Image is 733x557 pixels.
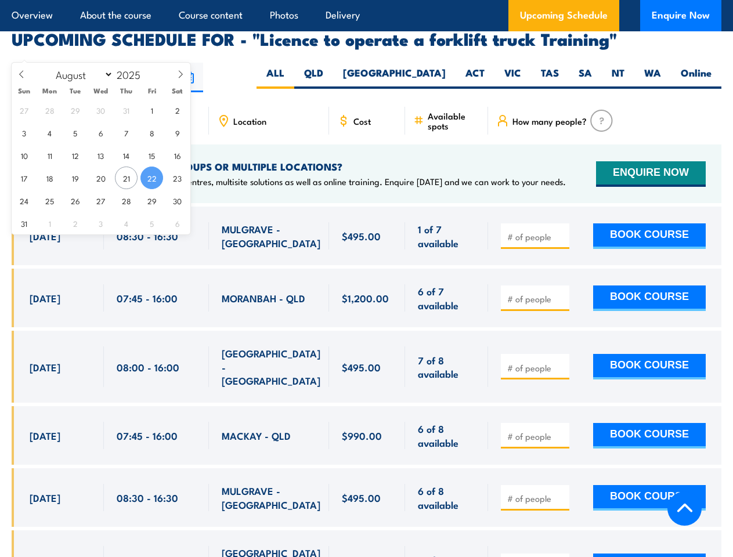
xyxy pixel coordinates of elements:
span: Sat [165,87,190,95]
span: August 11, 2025 [38,144,61,167]
select: Month [50,67,114,82]
span: September 5, 2025 [140,212,163,234]
span: 08:30 - 16:30 [117,229,178,243]
span: August 3, 2025 [13,121,35,144]
span: $990.00 [342,429,382,442]
span: August 22, 2025 [140,167,163,189]
span: Available spots [428,111,480,131]
span: 1 of 7 available [418,222,475,249]
span: August 5, 2025 [64,121,86,144]
span: 08:00 - 16:00 [117,360,179,374]
span: $495.00 [342,229,381,243]
h2: UPCOMING SCHEDULE FOR - "Licence to operate a forklift truck Training" [12,31,721,46]
span: Mon [37,87,63,95]
span: August 27, 2025 [89,189,112,212]
span: August 23, 2025 [166,167,189,189]
label: Online [671,66,721,89]
span: 6 of 8 available [418,484,475,511]
span: July 27, 2025 [13,99,35,121]
span: August 26, 2025 [64,189,86,212]
span: $1,200.00 [342,291,389,305]
span: August 17, 2025 [13,167,35,189]
span: Thu [114,87,139,95]
input: # of people [507,362,565,374]
span: $495.00 [342,491,381,504]
span: MULGRAVE - [GEOGRAPHIC_DATA] [222,484,320,511]
span: September 6, 2025 [166,212,189,234]
span: September 2, 2025 [64,212,86,234]
span: [DATE] [30,229,60,243]
label: [GEOGRAPHIC_DATA] [333,66,456,89]
span: Wed [88,87,114,95]
p: We offer onsite training, training at our centres, multisite solutions as well as online training... [30,176,566,187]
label: VIC [494,66,531,89]
span: August 31, 2025 [13,212,35,234]
input: # of people [507,493,565,504]
span: August 29, 2025 [140,189,163,212]
span: 07:45 - 16:00 [117,291,178,305]
label: QLD [294,66,333,89]
label: ALL [257,66,294,89]
span: August 30, 2025 [166,189,189,212]
input: # of people [507,293,565,305]
label: NT [602,66,634,89]
button: BOOK COURSE [593,354,706,379]
span: Tue [63,87,88,95]
span: [DATE] [30,491,60,504]
button: BOOK COURSE [593,223,706,249]
span: Fri [139,87,165,95]
span: August 25, 2025 [38,189,61,212]
span: 07:45 - 16:00 [117,429,178,442]
button: BOOK COURSE [593,285,706,311]
span: August 28, 2025 [115,189,138,212]
span: August 10, 2025 [13,144,35,167]
span: 08:30 - 16:30 [117,491,178,504]
span: 7 of 8 available [418,353,475,381]
span: August 8, 2025 [140,121,163,144]
span: August 9, 2025 [166,121,189,144]
span: August 15, 2025 [140,144,163,167]
button: BOOK COURSE [593,423,706,449]
span: September 3, 2025 [89,212,112,234]
input: Year [113,67,151,81]
span: August 6, 2025 [89,121,112,144]
span: [DATE] [30,291,60,305]
span: July 31, 2025 [115,99,138,121]
h4: NEED TRAINING FOR LARGER GROUPS OR MULTIPLE LOCATIONS? [30,160,566,173]
span: August 4, 2025 [38,121,61,144]
span: 6 of 8 available [418,422,475,449]
button: ENQUIRE NOW [596,161,706,187]
span: [GEOGRAPHIC_DATA] - [GEOGRAPHIC_DATA] [222,346,320,387]
label: WA [634,66,671,89]
span: 6 of 7 available [418,284,475,312]
span: September 4, 2025 [115,212,138,234]
span: August 1, 2025 [140,99,163,121]
span: August 16, 2025 [166,144,189,167]
label: ACT [456,66,494,89]
span: August 19, 2025 [64,167,86,189]
label: TAS [531,66,569,89]
span: September 1, 2025 [38,212,61,234]
span: How many people? [512,116,587,126]
span: July 30, 2025 [89,99,112,121]
span: August 20, 2025 [89,167,112,189]
span: July 29, 2025 [64,99,86,121]
input: # of people [507,431,565,442]
span: Location [233,116,266,126]
span: [DATE] [30,429,60,442]
span: August 24, 2025 [13,189,35,212]
span: [DATE] [30,360,60,374]
span: August 14, 2025 [115,144,138,167]
span: August 13, 2025 [89,144,112,167]
span: $495.00 [342,360,381,374]
label: SA [569,66,602,89]
span: Cost [353,116,371,126]
span: MORANBAH - QLD [222,291,305,305]
span: August 7, 2025 [115,121,138,144]
span: August 12, 2025 [64,144,86,167]
span: MACKAY - QLD [222,429,291,442]
button: BOOK COURSE [593,485,706,511]
span: Sun [12,87,37,95]
span: August 2, 2025 [166,99,189,121]
input: # of people [507,231,565,243]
